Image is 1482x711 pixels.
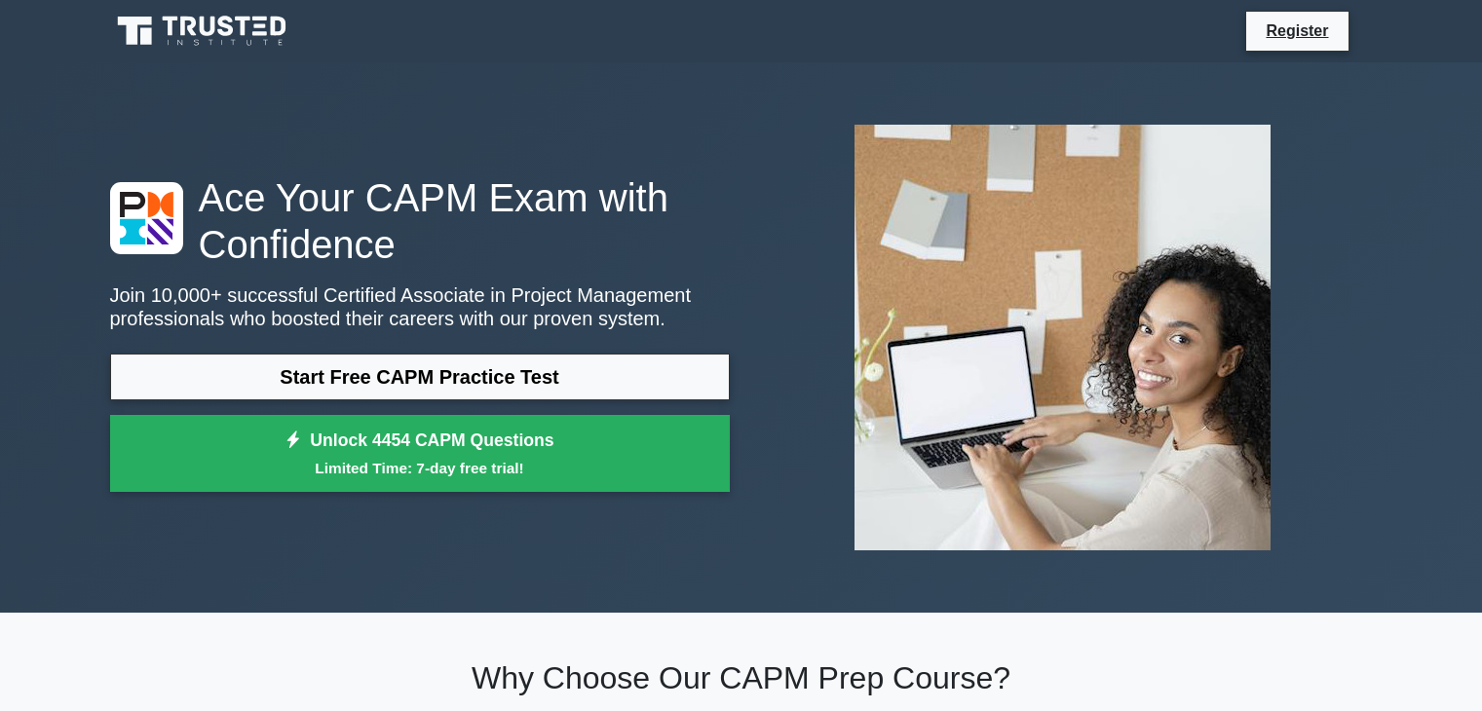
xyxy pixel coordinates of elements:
p: Join 10,000+ successful Certified Associate in Project Management professionals who boosted their... [110,283,730,330]
h1: Ace Your CAPM Exam with Confidence [110,174,730,268]
a: Register [1254,19,1340,43]
a: Start Free CAPM Practice Test [110,354,730,400]
a: Unlock 4454 CAPM QuestionsLimited Time: 7-day free trial! [110,415,730,493]
h2: Why Choose Our CAPM Prep Course? [110,659,1373,696]
small: Limited Time: 7-day free trial! [134,457,705,479]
